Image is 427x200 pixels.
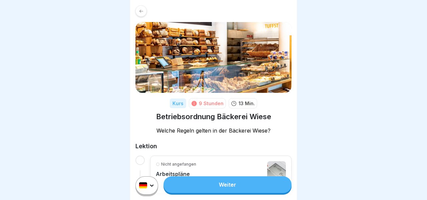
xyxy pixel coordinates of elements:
a: Weiter [163,176,292,193]
p: Arbeitspläne [156,171,196,177]
a: Nicht angefangenArbeitspläne [156,161,286,188]
img: gu3ie2mcpzjjhoj82okl79dd.png [135,22,292,93]
div: 9 Stunden [199,100,224,107]
h1: Betriebsordnung Bäckerei Wiese [156,112,271,122]
p: 13 Min. [239,100,255,107]
img: zmaq5opngtd835yjxr23gom7.png [267,161,286,188]
h2: Lektion [135,142,292,150]
img: de.svg [139,183,147,189]
p: Welche Regeln gelten in der Bäckerei Wiese? [135,127,292,134]
div: Kurs [170,98,186,108]
p: Nicht angefangen [161,161,196,167]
